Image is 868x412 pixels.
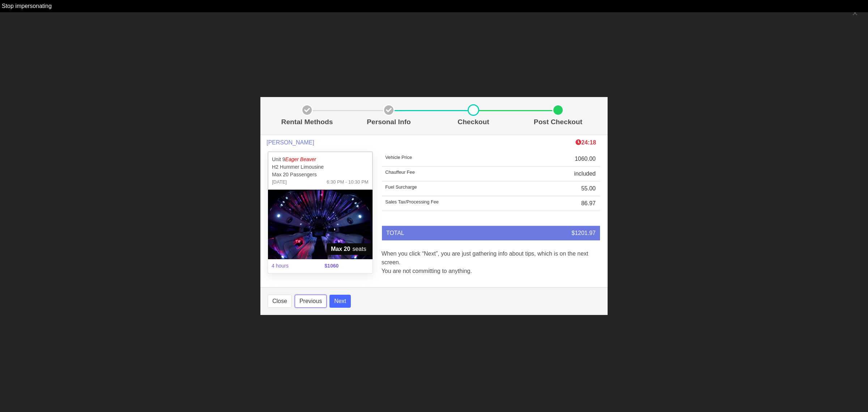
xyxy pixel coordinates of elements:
p: Rental Methods [271,117,344,127]
strong: Max 20 [331,245,350,253]
em: Eager Beaver [285,156,316,162]
span: The clock is ticking ⁠— this timer shows how long we'll hold this limo during checkout. If time r... [575,139,596,146]
p: H2 Hummer Limousine [272,163,369,171]
td: Fuel Surcharge [382,181,523,196]
p: Unit 9 [272,156,369,163]
button: Next [329,295,351,308]
p: Checkout [434,117,513,127]
span: [PERSON_NAME] [267,139,314,146]
span: 4 hours [267,258,320,274]
p: Post Checkout [519,117,597,127]
span: 6:30 PM - 10:30 PM [327,178,369,186]
p: Personal Info [349,117,428,127]
a: Stop impersonating [2,3,52,9]
span: [DATE] [272,178,287,186]
td: $1201.97 [523,226,600,240]
td: Chauffeur Fee [382,167,523,181]
td: TOTAL [382,226,523,240]
b: 24:18 [575,139,596,146]
p: When you click “Next”, you are just gathering info about tips, which is on the next screen. [382,249,600,267]
td: Vehicle Price [382,152,523,167]
td: included [523,167,600,181]
td: Sales Tax/Processing Fee [382,196,523,211]
span: seats [327,243,371,255]
img: 09%2002.jpg [268,190,373,259]
button: Close [268,295,292,308]
td: 86.97 [523,196,600,211]
p: You are not committing to anything. [382,267,600,276]
td: 1060.00 [523,152,600,167]
button: Previous [295,295,327,308]
p: Max 20 Passengers [272,171,369,178]
td: 55.00 [523,181,600,196]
